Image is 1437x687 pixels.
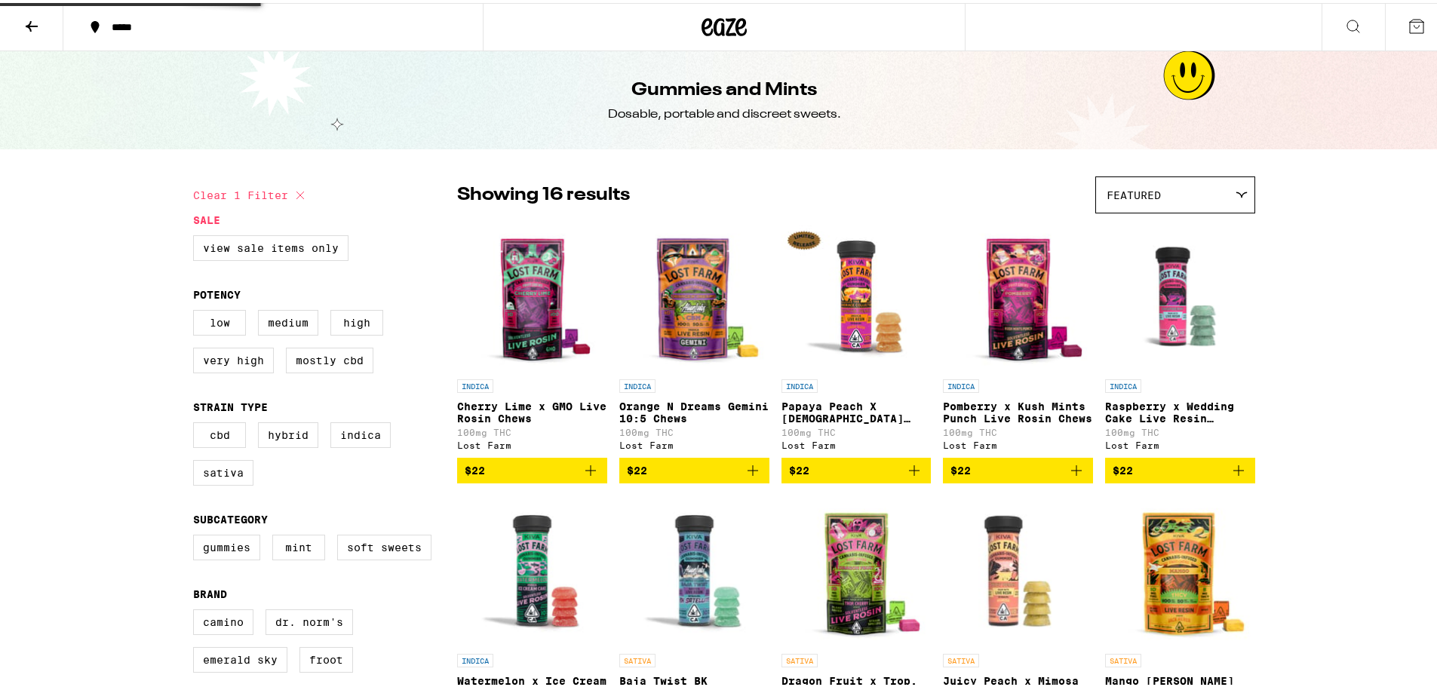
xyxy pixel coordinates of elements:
[943,425,1093,434] p: 100mg THC
[943,397,1093,422] p: Pomberry x Kush Mints Punch Live Rosin Chews
[457,376,493,390] p: INDICA
[943,218,1093,455] a: Open page for Pomberry x Kush Mints Punch Live Rosin Chews from Lost Farm
[457,218,607,369] img: Lost Farm - Cherry Lime x GMO Live Rosin Chews
[193,585,227,597] legend: Brand
[193,286,241,298] legend: Potency
[781,437,932,447] div: Lost Farm
[1105,651,1141,664] p: SATIVA
[457,425,607,434] p: 100mg THC
[943,455,1093,480] button: Add to bag
[943,437,1093,447] div: Lost Farm
[1105,218,1255,369] img: Lost Farm - Raspberry x Wedding Cake Live Resin Gummies
[457,651,493,664] p: INDICA
[299,644,353,670] label: Froot
[465,462,485,474] span: $22
[1107,186,1161,198] span: Featured
[619,218,769,369] img: Lost Farm - Orange N Dreams Gemini 10:5 Chews
[457,179,630,205] p: Showing 16 results
[781,218,932,455] a: Open page for Papaya Peach X Hindu Kush Resin 100mg from Lost Farm
[950,462,971,474] span: $22
[1105,437,1255,447] div: Lost Farm
[619,425,769,434] p: 100mg THC
[619,376,656,390] p: INDICA
[781,651,818,664] p: SATIVA
[781,425,932,434] p: 100mg THC
[781,397,932,422] p: Papaya Peach X [DEMOGRAPHIC_DATA] Kush Resin 100mg
[619,437,769,447] div: Lost Farm
[457,455,607,480] button: Add to bag
[1105,376,1141,390] p: INDICA
[193,398,268,410] legend: Strain Type
[193,644,287,670] label: Emerald Sky
[193,532,260,557] label: Gummies
[258,419,318,445] label: Hybrid
[1105,425,1255,434] p: 100mg THC
[943,218,1093,369] img: Lost Farm - Pomberry x Kush Mints Punch Live Rosin Chews
[258,307,318,333] label: Medium
[608,103,841,120] div: Dosable, portable and discreet sweets.
[193,606,253,632] label: Camino
[266,606,353,632] label: Dr. Norm's
[631,75,817,100] h1: Gummies and Mints
[330,419,391,445] label: Indica
[457,397,607,422] p: Cherry Lime x GMO Live Rosin Chews
[193,511,268,523] legend: Subcategory
[457,218,607,455] a: Open page for Cherry Lime x GMO Live Rosin Chews from Lost Farm
[9,11,109,23] span: Hi. Need any help?
[619,218,769,455] a: Open page for Orange N Dreams Gemini 10:5 Chews from Lost Farm
[619,455,769,480] button: Add to bag
[193,419,246,445] label: CBD
[337,532,431,557] label: Soft Sweets
[1105,218,1255,455] a: Open page for Raspberry x Wedding Cake Live Resin Gummies from Lost Farm
[330,307,383,333] label: High
[619,397,769,422] p: Orange N Dreams Gemini 10:5 Chews
[193,345,274,370] label: Very High
[193,307,246,333] label: Low
[781,492,932,643] img: Lost Farm - Dragon Fruit x Trop. Cherry Live Rosin Chews
[781,455,932,480] button: Add to bag
[193,457,253,483] label: Sativa
[457,437,607,447] div: Lost Farm
[1105,492,1255,643] img: Lost Farm - Mango Jack Herer THCv 10:5 Chews
[781,376,818,390] p: INDICA
[457,492,607,643] img: Lost Farm - Watermelon x Ice Cream Cake Live Rosin Gummies
[193,211,220,223] legend: Sale
[286,345,373,370] label: Mostly CBD
[1113,462,1133,474] span: $22
[789,462,809,474] span: $22
[943,651,979,664] p: SATIVA
[781,218,932,369] img: Lost Farm - Papaya Peach X Hindu Kush Resin 100mg
[193,173,309,211] button: Clear 1 filter
[627,462,647,474] span: $22
[943,492,1093,643] img: Lost Farm - Juicy Peach x Mimosa Live Resin Gummies
[1105,455,1255,480] button: Add to bag
[193,232,349,258] label: View Sale Items Only
[619,492,769,643] img: Lost Farm - Baja Twist BK Satellite Gummies
[943,376,979,390] p: INDICA
[272,532,325,557] label: Mint
[619,651,656,664] p: SATIVA
[1105,397,1255,422] p: Raspberry x Wedding Cake Live Resin Gummies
